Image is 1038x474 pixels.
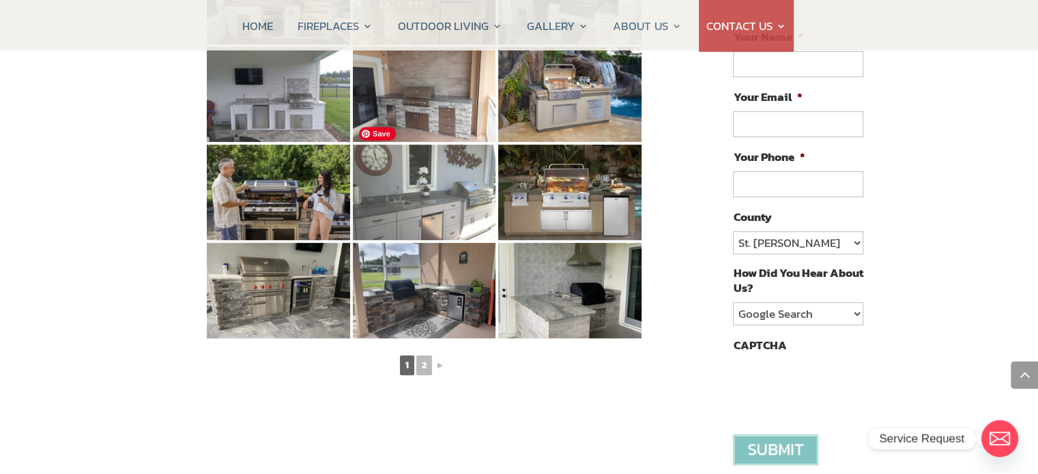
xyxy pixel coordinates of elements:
img: 23 [498,243,641,338]
input: Submit [733,434,818,465]
iframe: reCAPTCHA [733,359,940,413]
img: 20 [498,145,641,240]
img: 21 [207,243,350,338]
img: 17 [498,47,641,143]
span: Save [359,127,396,140]
label: How Did You Hear About Us? [733,265,863,295]
a: 2 [416,355,432,375]
img: 18 [207,145,350,240]
span: 1 [400,355,414,375]
img: 19 [353,145,496,240]
label: County [733,209,771,224]
label: Your Email [733,89,802,104]
img: 22 [353,243,496,338]
img: 15 [207,47,350,143]
label: Your Phone [733,149,805,164]
img: 16 [353,47,496,143]
a: ► [434,357,446,374]
label: CAPTCHA [733,338,786,353]
a: Email [981,420,1018,457]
